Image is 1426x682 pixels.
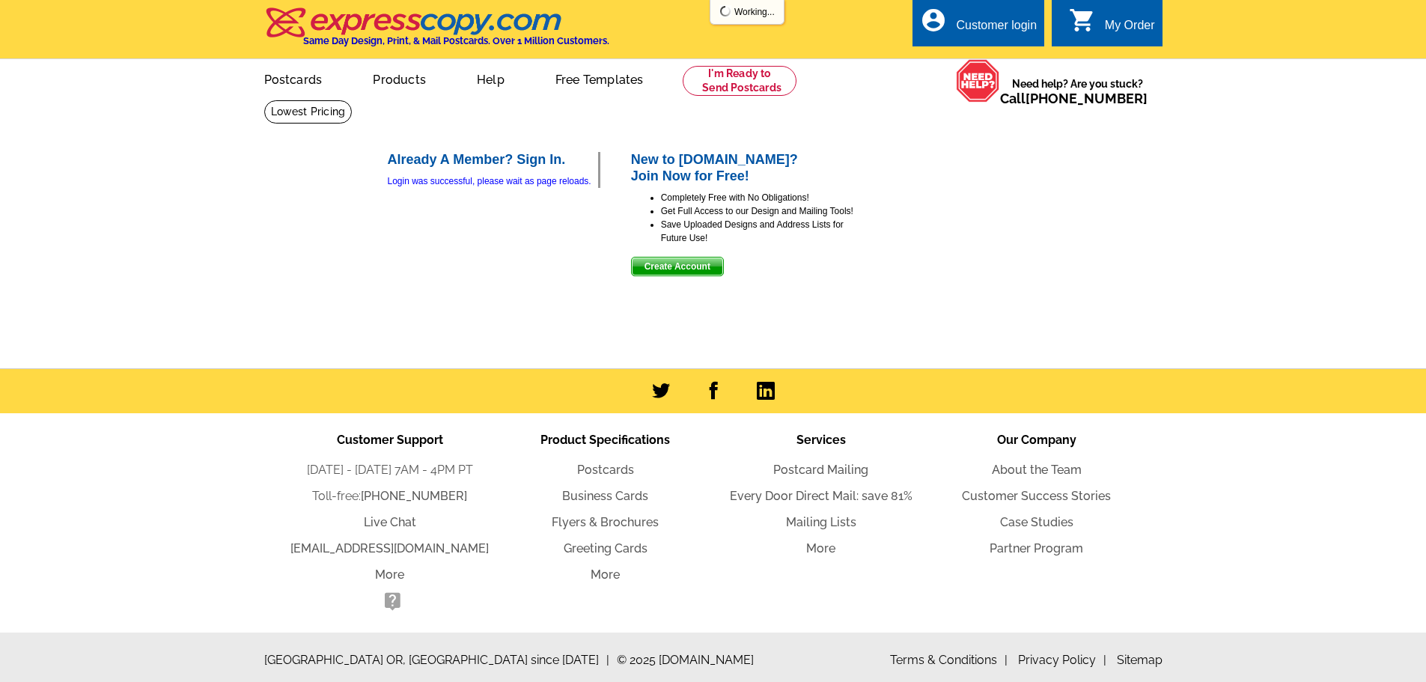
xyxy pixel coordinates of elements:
[375,567,404,582] a: More
[1018,653,1106,667] a: Privacy Policy
[786,515,856,529] a: Mailing Lists
[956,59,1000,103] img: help
[282,461,498,479] li: [DATE] - [DATE] 7AM - 4PM PT
[240,61,347,96] a: Postcards
[1000,91,1148,106] span: Call
[540,433,670,447] span: Product Specifications
[282,487,498,505] li: Toll-free:
[552,515,659,529] a: Flyers & Brochures
[920,16,1037,35] a: account_circle Customer login
[264,18,609,46] a: Same Day Design, Print, & Mail Postcards. Over 1 Million Customers.
[992,463,1082,477] a: About the Team
[920,7,947,34] i: account_circle
[1069,7,1096,34] i: shopping_cart
[962,489,1111,503] a: Customer Success Stories
[1026,91,1148,106] a: [PHONE_NUMBER]
[661,204,856,218] li: Get Full Access to our Design and Mailing Tools!
[956,19,1037,40] div: Customer login
[349,61,450,96] a: Products
[997,433,1076,447] span: Our Company
[364,515,416,529] a: Live Chat
[1000,515,1073,529] a: Case Studies
[564,541,648,555] a: Greeting Cards
[290,541,489,555] a: [EMAIL_ADDRESS][DOMAIN_NAME]
[1000,76,1155,106] span: Need help? Are you stuck?
[773,463,868,477] a: Postcard Mailing
[617,651,754,669] span: © 2025 [DOMAIN_NAME]
[631,152,856,184] h2: New to [DOMAIN_NAME]? Join Now for Free!
[1117,653,1163,667] a: Sitemap
[1105,19,1155,40] div: My Order
[337,433,443,447] span: Customer Support
[388,152,598,168] h2: Already A Member? Sign In.
[577,463,634,477] a: Postcards
[453,61,528,96] a: Help
[990,541,1083,555] a: Partner Program
[303,35,609,46] h4: Same Day Design, Print, & Mail Postcards. Over 1 Million Customers.
[796,433,846,447] span: Services
[890,653,1008,667] a: Terms & Conditions
[806,541,835,555] a: More
[591,567,620,582] a: More
[562,489,648,503] a: Business Cards
[661,191,856,204] li: Completely Free with No Obligations!
[531,61,668,96] a: Free Templates
[1069,16,1155,35] a: shopping_cart My Order
[730,489,912,503] a: Every Door Direct Mail: save 81%
[361,489,467,503] a: [PHONE_NUMBER]
[388,174,598,188] div: Login was successful, please wait as page reloads.
[661,218,856,245] li: Save Uploaded Designs and Address Lists for Future Use!
[264,651,609,669] span: [GEOGRAPHIC_DATA] OR, [GEOGRAPHIC_DATA] since [DATE]
[632,258,723,275] span: Create Account
[719,5,731,17] img: loading...
[631,257,724,276] button: Create Account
